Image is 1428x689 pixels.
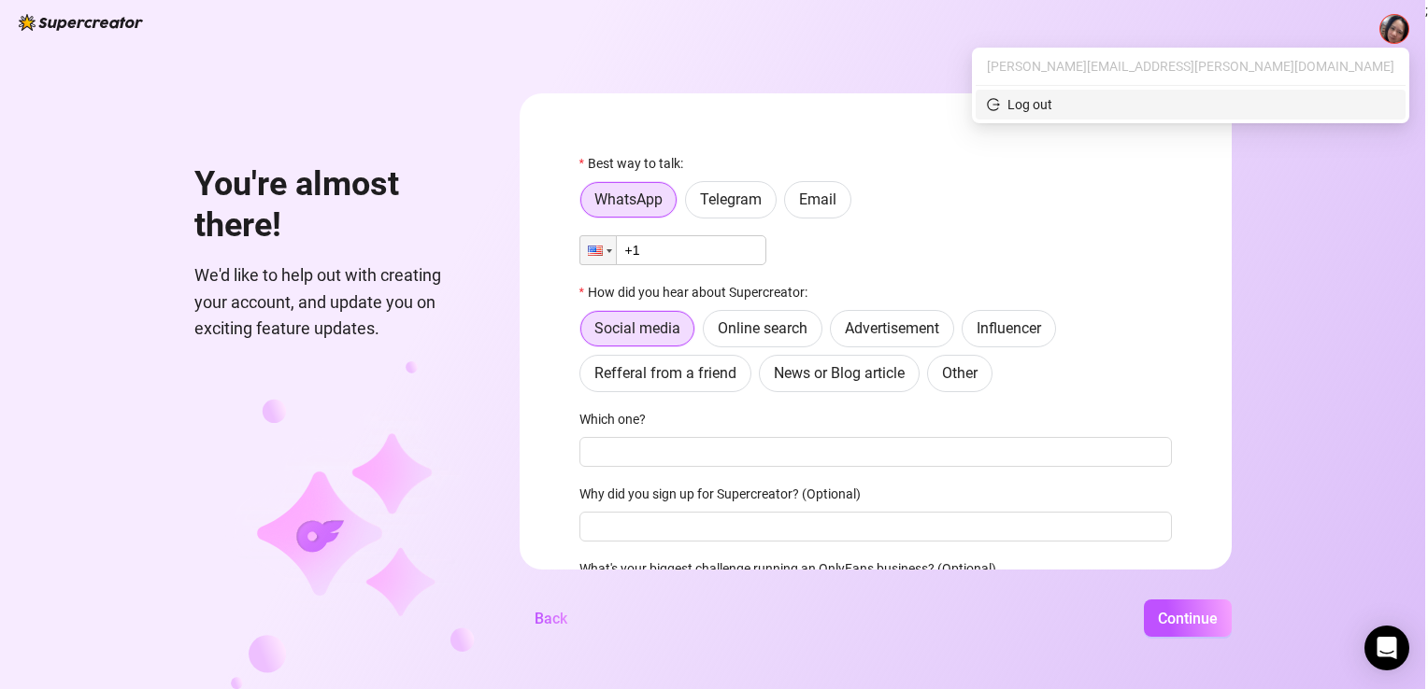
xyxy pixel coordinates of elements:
[718,319,807,337] span: Online search
[580,236,616,264] div: United States: + 1
[594,319,680,337] span: Social media
[700,190,762,208] span: Telegram
[579,484,873,504] label: Why did you sign up for Supercreator? (Optional)
[579,409,658,429] label: Which one?
[594,364,736,382] span: Refferal from a friend
[535,610,567,627] span: Back
[579,235,766,265] input: 1 (702) 123-4567
[1144,599,1232,637] button: Continue
[1007,94,1052,115] div: Log out
[799,190,836,208] span: Email
[977,319,1041,337] span: Influencer
[520,599,582,637] button: Back
[579,512,1172,541] input: Why did you sign up for Supercreator? (Optional)
[194,262,475,342] span: We'd like to help out with creating your account, and update you on exciting feature updates.
[845,319,939,337] span: Advertisement
[594,190,663,208] span: WhatsApp
[1364,626,1409,670] div: Open Intercom Messenger
[987,56,1394,77] span: [PERSON_NAME][EMAIL_ADDRESS][PERSON_NAME][DOMAIN_NAME]
[579,437,1172,467] input: Which one?
[942,364,978,382] span: Other
[19,14,143,31] img: logo
[579,558,1008,579] label: What's your biggest challenge running an OnlyFans business? (Optional)
[194,164,475,246] h1: You're almost there!
[1158,610,1218,627] span: Continue
[1380,15,1408,43] img: ACg8ocInJjbIFJ_l6H3XxDEzatDmxbTFNAf1VI3thKWDxRRIV47WDgxK=s96-c
[579,282,820,302] label: How did you hear about Supercreator:
[774,364,905,382] span: News or Blog article
[987,98,1000,111] span: logout
[579,153,695,174] label: Best way to talk:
